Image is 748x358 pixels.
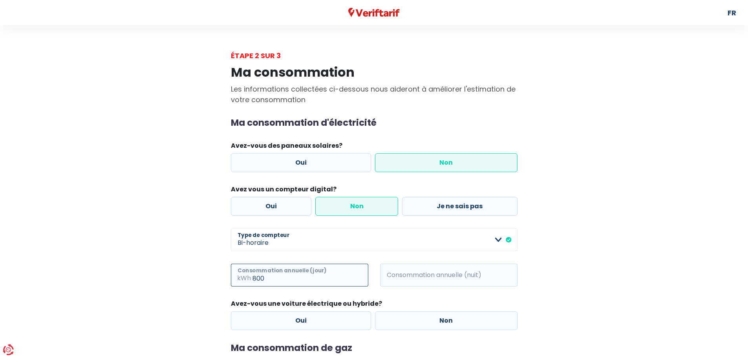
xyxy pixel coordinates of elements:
[231,153,371,172] label: Oui
[375,311,518,330] label: Non
[231,311,371,330] label: Oui
[315,197,398,216] label: Non
[402,197,518,216] label: Je ne sais pas
[231,117,518,129] h2: Ma consommation d'électricité
[231,264,252,286] span: kWh
[231,343,518,354] h2: Ma consommation de gaz
[348,8,400,18] img: Veriftarif logo
[231,299,518,311] legend: Avez-vous une voiture électrique ou hybride?
[231,141,518,153] legend: Avez-vous des paneaux solaires?
[375,153,518,172] label: Non
[380,264,402,286] span: kWh
[231,65,518,80] h1: Ma consommation
[231,185,518,197] legend: Avez vous un compteur digital?
[231,50,518,61] div: Étape 2 sur 3
[231,84,518,105] p: Les informations collectées ci-dessous nous aideront à améliorer l'estimation de votre consommation
[231,197,312,216] label: Oui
